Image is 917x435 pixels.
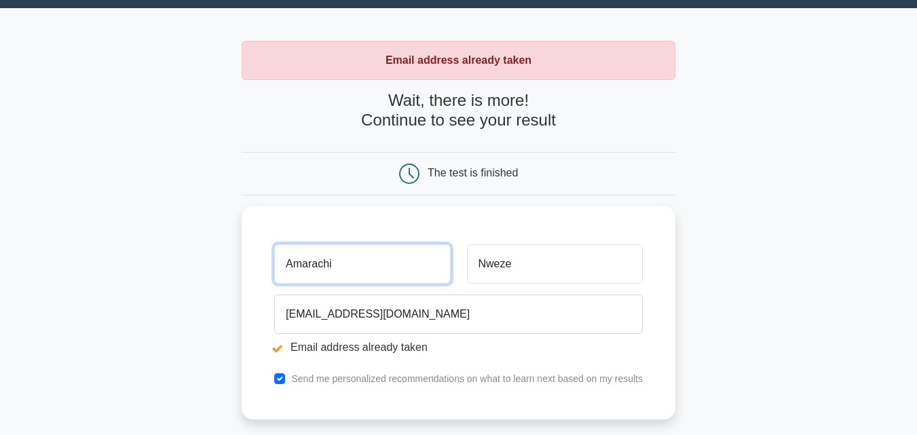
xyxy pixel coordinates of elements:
li: Email address already taken [274,339,643,356]
div: The test is finished [428,167,518,178]
label: Send me personalized recommendations on what to learn next based on my results [291,373,643,384]
input: Last name [467,244,643,284]
input: Email [274,295,643,334]
h4: Wait, there is more! Continue to see your result [242,91,675,130]
input: First name [274,244,450,284]
strong: Email address already taken [386,54,531,66]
